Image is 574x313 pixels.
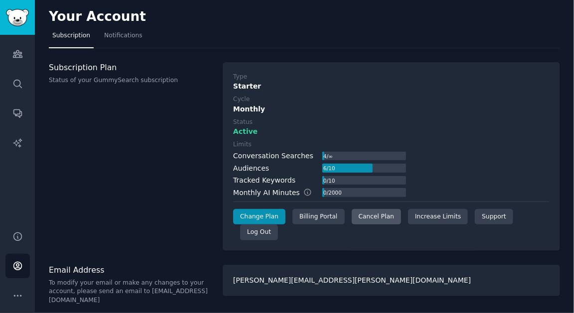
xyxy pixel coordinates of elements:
[233,95,250,104] div: Cycle
[322,152,333,161] div: 4 / ∞
[352,209,401,225] div: Cancel Plan
[233,175,295,186] div: Tracked Keywords
[233,118,253,127] div: Status
[104,31,143,40] span: Notifications
[322,164,336,173] div: 6 / 10
[49,28,94,48] a: Subscription
[223,265,560,296] div: [PERSON_NAME][EMAIL_ADDRESS][PERSON_NAME][DOMAIN_NAME]
[49,265,212,275] h3: Email Address
[240,224,278,240] div: Log Out
[101,28,146,48] a: Notifications
[408,209,468,225] a: Increase Limits
[49,62,212,73] h3: Subscription Plan
[52,31,90,40] span: Subscription
[322,176,336,185] div: 0 / 10
[233,188,322,198] div: Monthly AI Minutes
[233,140,252,149] div: Limits
[6,9,29,26] img: GummySearch logo
[49,76,212,85] p: Status of your GummySearch subscription
[322,188,342,197] div: 0 / 2000
[49,279,212,305] p: To modify your email or make any changes to your account, please send an email to [EMAIL_ADDRESS]...
[233,81,550,92] div: Starter
[233,73,247,82] div: Type
[233,126,258,137] span: Active
[475,209,513,225] a: Support
[292,209,345,225] div: Billing Portal
[233,209,286,225] a: Change Plan
[233,104,550,114] div: Monthly
[233,163,269,174] div: Audiences
[233,151,313,161] div: Conversation Searches
[49,9,146,25] h2: Your Account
